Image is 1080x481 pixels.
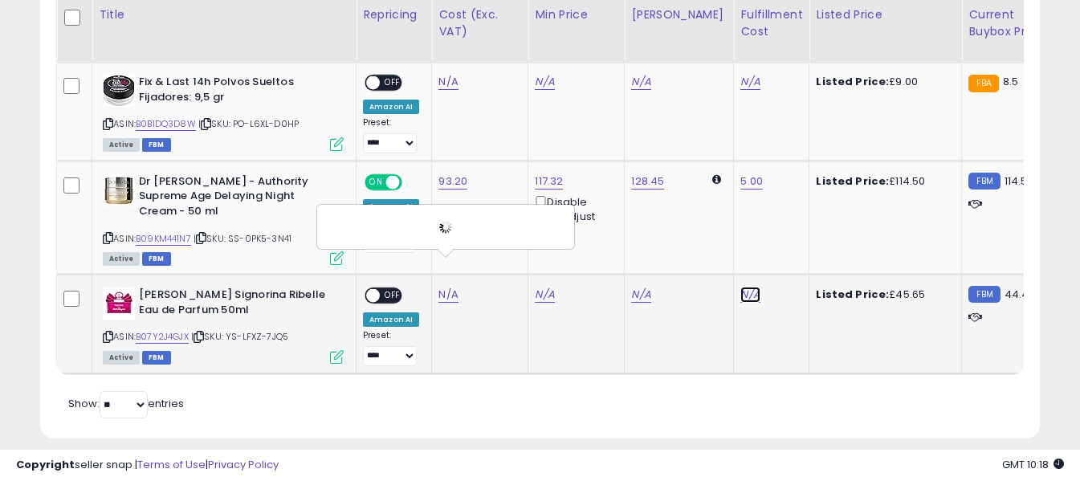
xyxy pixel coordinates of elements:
[816,287,889,302] b: Listed Price:
[438,74,458,90] a: N/A
[438,6,521,40] div: Cost (Exc. VAT)
[535,74,554,90] a: N/A
[712,174,721,185] i: Calculated using Dynamic Max Price.
[103,138,140,152] span: All listings currently available for purchase on Amazon
[816,287,949,302] div: £45.65
[968,6,1051,40] div: Current Buybox Price
[142,252,171,266] span: FBM
[438,287,458,303] a: N/A
[103,287,344,362] div: ASIN:
[103,75,135,107] img: 41FvKVRnhxL._SL40_.jpg
[136,117,196,131] a: B0B1DQ3D8W
[142,351,171,365] span: FBM
[400,175,426,189] span: OFF
[535,287,554,303] a: N/A
[103,252,140,266] span: All listings currently available for purchase on Amazon
[380,76,406,90] span: OFF
[103,351,140,365] span: All listings currently available for purchase on Amazon
[535,173,563,190] a: 117.32
[363,100,419,114] div: Amazon AI
[16,457,75,472] strong: Copyright
[191,330,288,343] span: | SKU: YS-LFXZ-7JQ5
[535,193,612,239] div: Disable auto adjust min
[740,74,760,90] a: N/A
[99,6,349,23] div: Title
[968,286,1000,303] small: FBM
[631,74,650,90] a: N/A
[740,173,763,190] a: 5.00
[740,287,760,303] a: N/A
[103,75,344,149] div: ASIN:
[208,457,279,472] a: Privacy Policy
[816,174,949,189] div: £114.50
[740,6,802,40] div: Fulfillment Cost
[139,287,334,321] b: [PERSON_NAME] Signorina Ribelle Eau de Parfum 50ml
[363,117,419,153] div: Preset:
[1005,173,1028,189] span: 114.5
[139,174,334,223] b: Dr [PERSON_NAME] - Authority Supreme Age Delaying Night Cream - 50 ml
[16,458,279,473] div: seller snap | |
[139,75,334,108] b: Fix & Last 14h Polvos Sueltos Fijadores: 9,5 gr
[1005,287,1036,302] span: 44.45
[1002,457,1064,472] span: 2025-09-17 10:18 GMT
[380,289,406,303] span: OFF
[816,6,955,23] div: Listed Price
[198,117,299,130] span: | SKU: PO-L6XL-D0HP
[816,173,889,189] b: Listed Price:
[816,75,949,89] div: £9.00
[137,457,206,472] a: Terms of Use
[366,175,386,189] span: ON
[968,173,1000,190] small: FBM
[631,173,664,190] a: 128.45
[136,330,189,344] a: B07Y2J4GJX
[142,138,171,152] span: FBM
[68,396,184,411] span: Show: entries
[103,287,135,320] img: 41P1HwsZ8kS._SL40_.jpg
[438,173,467,190] a: 93.20
[816,74,889,89] b: Listed Price:
[631,287,650,303] a: N/A
[194,232,291,245] span: | SKU: SS-0PK5-3N41
[363,199,419,214] div: Amazon AI
[631,6,727,23] div: [PERSON_NAME]
[1003,74,1018,89] span: 8.5
[535,6,617,23] div: Min Price
[363,312,419,327] div: Amazon AI
[363,330,419,366] div: Preset:
[103,174,135,206] img: 41eYEg8I9AL._SL40_.jpg
[968,75,998,92] small: FBA
[363,6,425,23] div: Repricing
[103,174,344,263] div: ASIN:
[136,232,191,246] a: B09KM441N7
